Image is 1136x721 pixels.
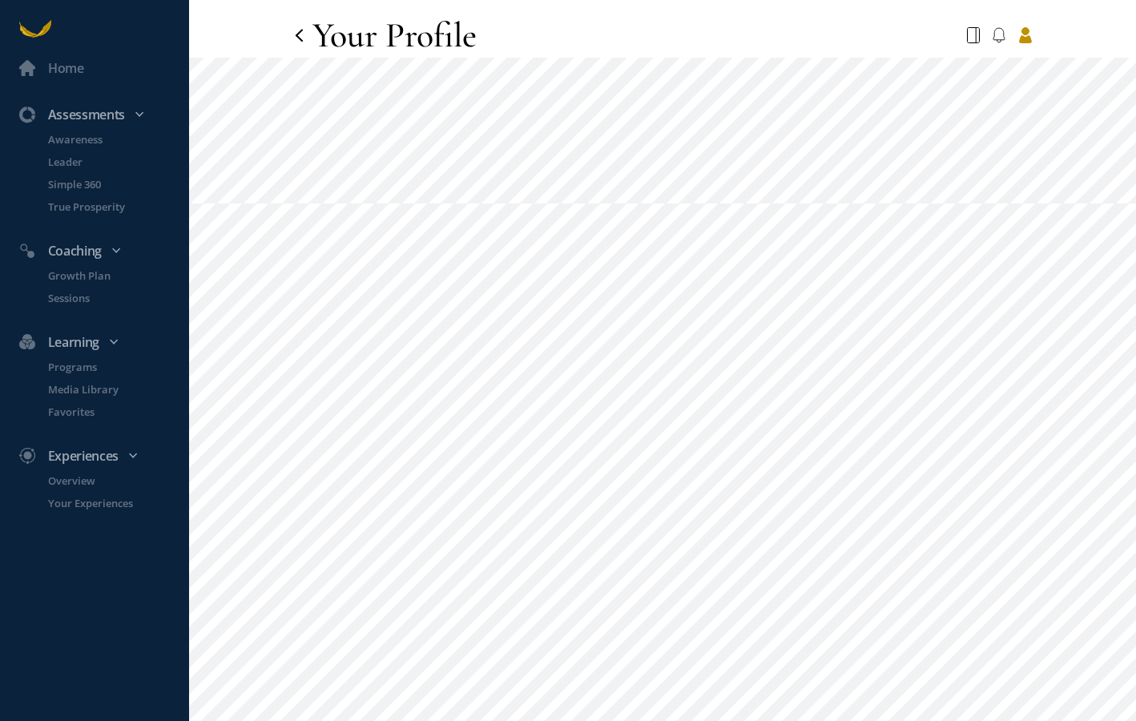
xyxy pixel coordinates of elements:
p: Awareness [48,131,186,147]
p: True Prosperity [48,199,186,215]
a: Your Experiences [29,495,189,511]
a: Favorites [29,404,189,420]
p: Growth Plan [48,268,186,284]
a: Programs [29,359,189,375]
a: Awareness [29,131,189,147]
div: Experiences [10,445,195,466]
a: Sessions [29,290,189,306]
a: Overview [29,473,189,489]
a: Media Library [29,381,189,397]
a: Simple 360 [29,176,189,192]
p: Overview [48,473,186,489]
a: True Prosperity [29,199,189,215]
p: Your Experiences [48,495,186,511]
a: Leader [29,154,189,170]
p: Programs [48,359,186,375]
div: Assessments [10,104,195,125]
p: Simple 360 [48,176,186,192]
p: Sessions [48,290,186,306]
p: Favorites [48,404,186,420]
div: Home [48,58,84,79]
div: Your Profile [312,13,477,58]
div: Learning [10,332,195,352]
p: Leader [48,154,186,170]
p: Media Library [48,381,186,397]
a: Growth Plan [29,268,189,284]
div: Coaching [10,240,195,261]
